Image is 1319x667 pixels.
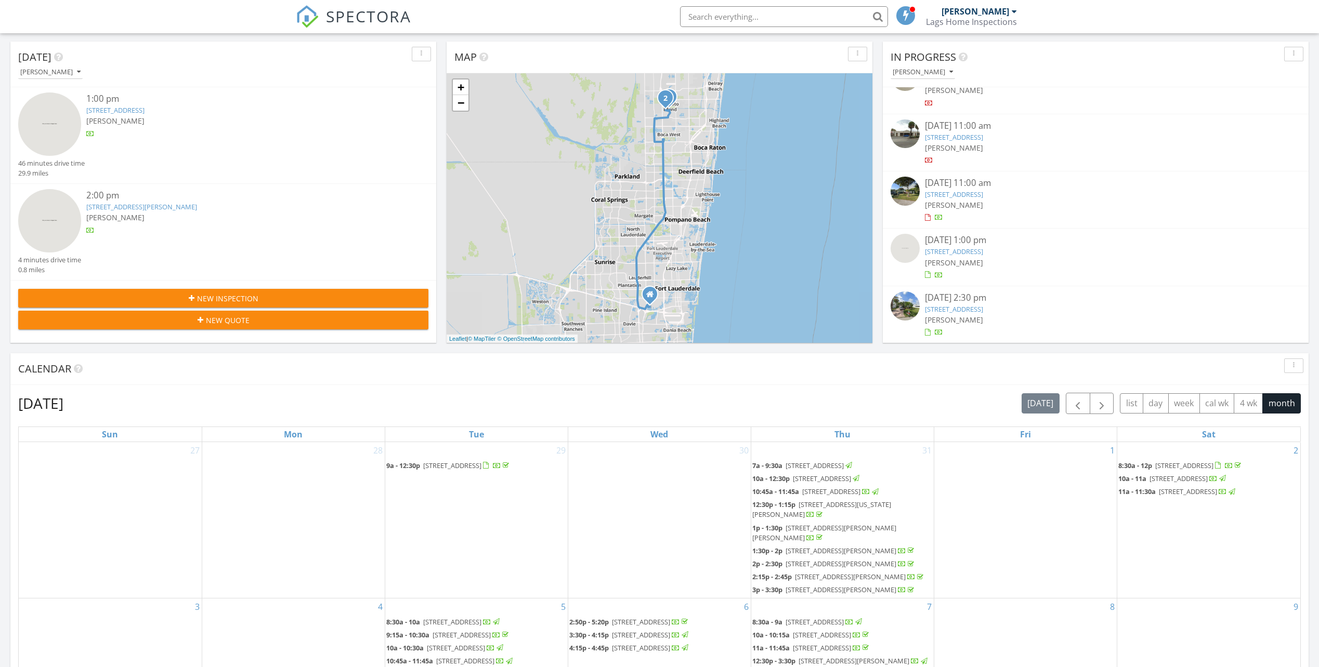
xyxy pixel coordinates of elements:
[18,158,85,168] div: 46 minutes drive time
[569,617,609,626] span: 2:50p - 5:20p
[386,617,420,626] span: 8:30a - 10a
[925,247,983,256] a: [STREET_ADDRESS]
[86,202,197,211] a: [STREET_ADDRESS][PERSON_NAME]
[669,97,675,103] div: 7180 Queenferry Cir, Boca Raton, FL 33496
[1118,460,1299,472] a: 8:30a - 12p [STREET_ADDRESS]
[386,656,433,665] span: 10:45a - 11:45a
[752,500,891,519] a: 12:30p - 1:15p [STREET_ADDRESS][US_STATE][PERSON_NAME]
[1155,461,1213,470] span: [STREET_ADDRESS]
[925,315,983,325] span: [PERSON_NAME]
[891,50,956,64] span: In Progress
[1262,393,1301,413] button: month
[891,65,955,79] button: [PERSON_NAME]
[386,461,420,470] span: 9a - 12:30p
[18,92,428,178] a: 1:00 pm [STREET_ADDRESS] [PERSON_NAME] 46 minutes drive time 29.9 miles
[18,189,428,275] a: 2:00 pm [STREET_ADDRESS][PERSON_NAME] [PERSON_NAME] 4 minutes drive time 0.8 miles
[386,643,505,652] a: 10a - 10:30a [STREET_ADDRESS]
[802,487,860,496] span: [STREET_ADDRESS]
[1108,598,1117,615] a: Go to August 8, 2025
[742,598,751,615] a: Go to August 6, 2025
[498,336,575,342] a: © OpenStreetMap contributors
[282,427,305,442] a: Monday
[752,572,925,581] a: 2:15p - 2:45p [STREET_ADDRESS][PERSON_NAME]
[786,559,896,568] span: [STREET_ADDRESS][PERSON_NAME]
[752,473,933,485] a: 10a - 12:30p [STREET_ADDRESS]
[925,177,1267,190] div: [DATE] 11:00 am
[86,105,145,115] a: [STREET_ADDRESS]
[188,442,202,459] a: Go to July 27, 2025
[386,616,567,629] a: 8:30a - 10a [STREET_ADDRESS]
[18,50,51,64] span: [DATE]
[569,643,609,652] span: 4:15p - 4:45p
[752,487,880,496] a: 10:45a - 11:45a [STREET_ADDRESS]
[1118,486,1299,498] a: 11a - 11:30a [STREET_ADDRESS]
[832,427,853,442] a: Thursday
[752,522,933,544] a: 1p - 1:30p [STREET_ADDRESS][PERSON_NAME][PERSON_NAME]
[1118,487,1237,496] a: 11a - 11:30a [STREET_ADDRESS]
[752,558,933,570] a: 2p - 2:30p [STREET_ADDRESS][PERSON_NAME]
[752,617,782,626] span: 8:30a - 9a
[193,598,202,615] a: Go to August 3, 2025
[86,189,394,202] div: 2:00 pm
[786,461,844,470] span: [STREET_ADDRESS]
[752,643,871,652] a: 11a - 11:45a [STREET_ADDRESS]
[752,559,782,568] span: 2p - 2:30p
[197,293,258,304] span: New Inspection
[100,427,120,442] a: Sunday
[934,442,1117,598] td: Go to August 1, 2025
[206,315,250,326] span: New Quote
[786,546,896,555] span: [STREET_ADDRESS][PERSON_NAME]
[891,177,920,206] img: streetview
[1150,474,1208,483] span: [STREET_ADDRESS]
[1118,461,1152,470] span: 8:30a - 12p
[752,487,799,496] span: 10:45a - 11:45a
[925,85,983,95] span: [PERSON_NAME]
[925,304,983,314] a: [STREET_ADDRESS]
[1022,393,1060,413] button: [DATE]
[891,291,920,321] img: streetview
[386,643,424,652] span: 10a - 10:30a
[751,442,934,598] td: Go to July 31, 2025
[1120,393,1143,413] button: list
[752,616,933,629] a: 8:30a - 9a [STREET_ADDRESS]
[752,461,854,470] a: 7a - 9:30a [STREET_ADDRESS]
[1168,393,1200,413] button: week
[202,442,385,598] td: Go to July 28, 2025
[925,143,983,153] span: [PERSON_NAME]
[18,92,81,155] img: streetview
[752,629,933,642] a: 10a - 10:15a [STREET_ADDRESS]
[423,617,481,626] span: [STREET_ADDRESS]
[925,190,983,199] a: [STREET_ADDRESS]
[665,98,672,104] div: 17065 Northway Cir, Boca Raton, FL 33496
[786,585,896,594] span: [STREET_ADDRESS][PERSON_NAME]
[454,50,477,64] span: Map
[1118,474,1227,483] a: 10a - 11a [STREET_ADDRESS]
[942,6,1009,17] div: [PERSON_NAME]
[449,336,466,342] a: Leaflet
[386,461,511,470] a: 9a - 12:30p [STREET_ADDRESS]
[86,92,394,105] div: 1:00 pm
[296,14,411,36] a: SPECTORA
[891,234,920,263] img: streetview
[569,630,690,639] a: 3:30p - 4:15p [STREET_ADDRESS]
[86,212,145,222] span: [PERSON_NAME]
[554,442,568,459] a: Go to July 29, 2025
[891,291,1301,338] a: [DATE] 2:30 pm [STREET_ADDRESS] [PERSON_NAME]
[752,572,792,581] span: 2:15p - 2:45p
[569,630,609,639] span: 3:30p - 4:15p
[1118,461,1243,470] a: 8:30a - 12p [STREET_ADDRESS]
[799,656,909,665] span: [STREET_ADDRESS][PERSON_NAME]
[569,629,750,642] a: 3:30p - 4:15p [STREET_ADDRESS]
[920,442,934,459] a: Go to July 31, 2025
[752,523,896,542] span: [STREET_ADDRESS][PERSON_NAME][PERSON_NAME]
[18,189,81,252] img: streetview
[18,255,81,265] div: 4 minutes drive time
[569,617,690,626] a: 2:50p - 5:20p [STREET_ADDRESS]
[893,69,953,76] div: [PERSON_NAME]
[433,630,491,639] span: [STREET_ADDRESS]
[752,474,790,483] span: 10a - 12:30p
[1291,598,1300,615] a: Go to August 9, 2025
[752,585,916,594] a: 3p - 3:30p [STREET_ADDRESS][PERSON_NAME]
[569,616,750,629] a: 2:50p - 5:20p [STREET_ADDRESS]
[386,617,501,626] a: 8:30a - 10a [STREET_ADDRESS]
